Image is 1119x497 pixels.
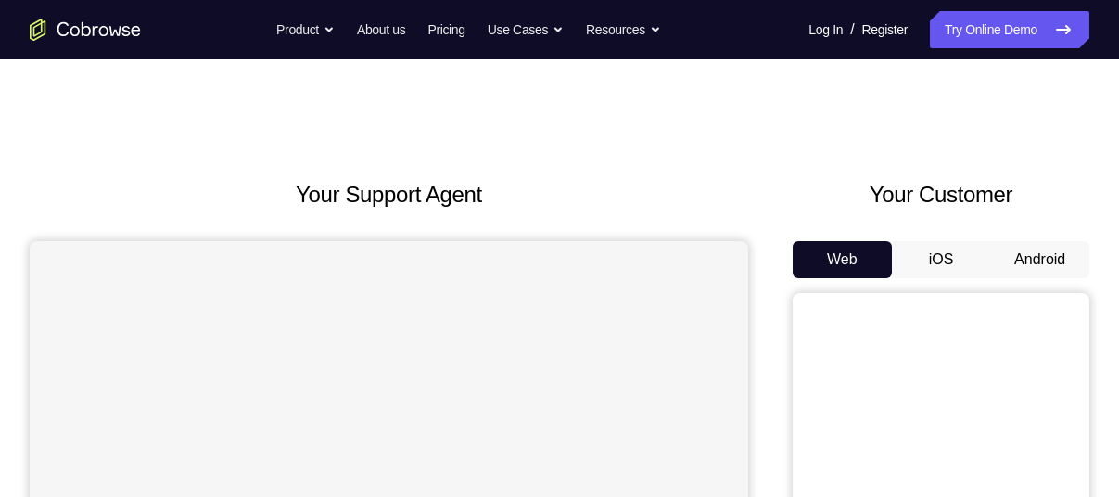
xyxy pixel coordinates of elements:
[357,11,405,48] a: About us
[862,11,908,48] a: Register
[30,19,141,41] a: Go to the home page
[808,11,843,48] a: Log In
[586,11,661,48] button: Resources
[427,11,464,48] a: Pricing
[488,11,564,48] button: Use Cases
[850,19,854,41] span: /
[793,178,1089,211] h2: Your Customer
[930,11,1089,48] a: Try Online Demo
[30,178,748,211] h2: Your Support Agent
[892,241,991,278] button: iOS
[990,241,1089,278] button: Android
[276,11,335,48] button: Product
[793,241,892,278] button: Web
